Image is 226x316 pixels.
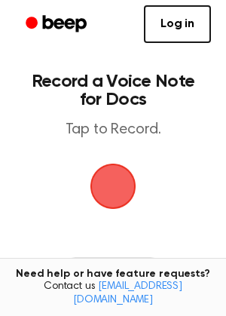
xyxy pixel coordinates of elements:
[27,121,199,140] p: Tap to Record.
[144,5,211,43] a: Log in
[27,72,199,109] h1: Record a Voice Note for Docs
[9,281,217,307] span: Contact us
[90,164,136,209] img: Beep Logo
[73,281,182,305] a: [EMAIL_ADDRESS][DOMAIN_NAME]
[15,10,100,39] a: Beep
